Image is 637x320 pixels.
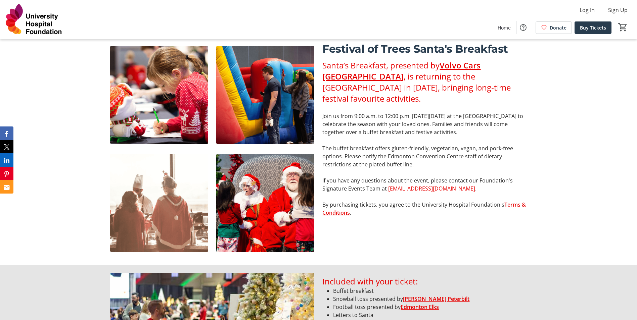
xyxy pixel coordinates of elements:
li: Buffet breakfast [333,287,527,295]
button: Log In [574,5,600,15]
img: undefined [216,154,314,252]
button: Help [516,21,530,34]
span: Donate [550,24,566,31]
li: Football toss presented by [333,303,527,311]
li: Snowball toss presented by [333,295,527,303]
a: Volvo Cars [GEOGRAPHIC_DATA] [322,60,481,82]
img: University Hospital Foundation's Logo [4,3,64,36]
span: . [475,185,476,192]
span: Log In [580,6,595,14]
span: Home [498,24,511,31]
li: Letters to Santa [333,311,527,319]
span: Included with your ticket: [322,276,418,287]
img: undefined [216,46,314,144]
u: [EMAIL_ADDRESS][DOMAIN_NAME] [388,185,475,192]
a: [PERSON_NAME] Peterbilt [403,295,469,303]
p: If you have any questions about the event, please contact our Foundation's Signature Events Team at [322,176,527,193]
a: Donate [536,21,572,34]
button: Cart [617,21,629,33]
span: Sign Up [608,6,628,14]
p: Festival of Trees Santa's Breakfast [322,41,527,57]
span: Santa’s Breakfast, presented by [322,60,440,71]
a: Edmonton Elks [401,303,439,311]
span: Buy Tickets [580,24,606,31]
p: The buffet breakfast offers gluten-friendly, vegetarian, vegan, and pork-free options. Please not... [322,144,527,168]
a: Home [492,21,516,34]
button: Sign Up [603,5,633,15]
span: , is returning to the [GEOGRAPHIC_DATA] in [DATE], bringing long-time festival favourite activities. [322,71,511,104]
p: Join us from 9:00 a.m. to 12:00 p.m. [DATE][DATE] at the [GEOGRAPHIC_DATA] to celebrate the seaso... [322,112,527,136]
img: undefined [110,154,208,252]
p: By purchasing tickets, you agree to the University Hospital Foundation's . [322,201,527,217]
img: undefined [110,46,208,144]
a: Buy Tickets [575,21,611,34]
